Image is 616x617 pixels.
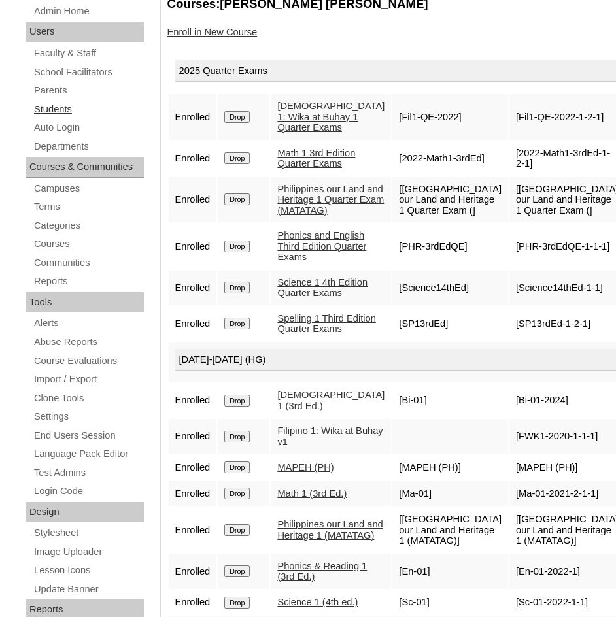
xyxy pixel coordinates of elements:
[33,334,144,350] a: Abuse Reports
[169,383,217,418] td: Enrolled
[33,465,144,481] a: Test Admins
[392,271,508,305] td: [Science14thEd]
[277,425,383,447] a: Filipino 1: Wika at Buhay v1
[33,371,144,388] a: Import / Export
[277,230,366,262] a: Phonics and English Third Edition Quarter Exams
[277,390,385,411] a: [DEMOGRAPHIC_DATA] 1 (3rd Ed.)
[33,64,144,80] a: School Facilitators
[392,224,508,269] td: [PHR-3rdEdQE]
[224,524,250,536] input: Drop
[33,315,144,331] a: Alerts
[169,507,217,553] td: Enrolled
[224,111,250,123] input: Drop
[392,141,508,176] td: [2022-Math1-3rdEd]
[392,481,508,506] td: [Ma-01]
[169,554,217,589] td: Enrolled
[33,45,144,61] a: Faculty & Staff
[169,455,217,480] td: Enrolled
[169,177,217,223] td: Enrolled
[392,507,508,553] td: [[GEOGRAPHIC_DATA] our Land and Heritage 1 (MATATAG)]
[277,561,367,582] a: Phonics & Reading 1 (3rd Ed.)
[169,419,217,454] td: Enrolled
[224,431,250,442] input: Drop
[33,409,144,425] a: Settings
[33,218,144,234] a: Categories
[392,455,508,480] td: [MAPEH (PH)]
[277,277,368,299] a: Science 1 4th Edition Quarter Exams
[224,395,250,407] input: Drop
[169,481,217,506] td: Enrolled
[277,488,347,499] a: Math 1 (3rd Ed.)
[392,383,508,418] td: [Bi-01]
[224,193,250,205] input: Drop
[224,565,250,577] input: Drop
[33,525,144,541] a: Stylesheet
[33,446,144,462] a: Language Pack Editor
[33,180,144,197] a: Campuses
[224,152,250,164] input: Drop
[169,307,217,341] td: Enrolled
[167,27,258,37] a: Enroll in New Course
[392,554,508,589] td: [En-01]
[277,462,334,473] a: MAPEH (PH)
[277,313,375,335] a: Spelling 1 Third Edition Quarter Exams
[33,544,144,560] a: Image Uploader
[277,184,384,216] a: Philippines our Land and Heritage 1 Quarter Exam (MATATAG)
[277,148,355,169] a: Math 1 3rd Edition Quarter Exams
[33,101,144,118] a: Students
[224,488,250,499] input: Drop
[224,318,250,329] input: Drop
[33,255,144,271] a: Communities
[169,271,217,305] td: Enrolled
[33,562,144,578] a: Lesson Icons
[26,292,144,313] div: Tools
[169,590,217,615] td: Enrolled
[277,101,385,133] a: [DEMOGRAPHIC_DATA] 1: Wika at Buhay 1 Quarter Exams
[33,120,144,136] a: Auto Login
[33,273,144,290] a: Reports
[33,353,144,369] a: Course Evaluations
[169,94,217,140] td: Enrolled
[224,241,250,252] input: Drop
[392,590,508,615] td: [Sc-01]
[33,390,144,407] a: Clone Tools
[392,94,508,140] td: [Fil1-QE-2022]
[26,502,144,523] div: Design
[224,597,250,609] input: Drop
[26,157,144,178] div: Courses & Communities
[33,139,144,155] a: Departments
[33,199,144,215] a: Terms
[33,236,144,252] a: Courses
[33,427,144,444] a: End Users Session
[277,597,358,607] a: Science 1 (4th ed.)
[277,519,383,541] a: Philippines our Land and Heritage 1 (MATATAG)
[33,483,144,499] a: Login Code
[33,3,144,20] a: Admin Home
[169,141,217,176] td: Enrolled
[392,177,508,223] td: [[GEOGRAPHIC_DATA] our Land and Heritage 1 Quarter Exam (]
[224,282,250,293] input: Drop
[224,461,250,473] input: Drop
[169,224,217,269] td: Enrolled
[33,82,144,99] a: Parents
[392,307,508,341] td: [SP13rdEd]
[26,22,144,42] div: Users
[33,581,144,597] a: Update Banner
